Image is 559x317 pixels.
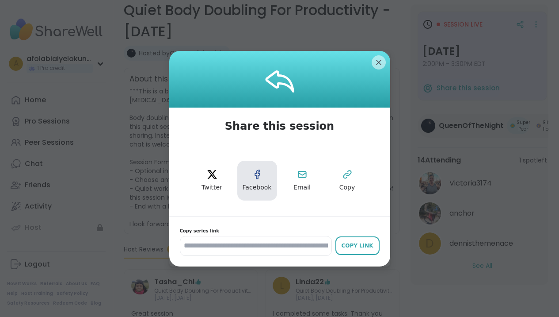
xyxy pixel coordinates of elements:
div: Copy Link [340,242,375,250]
span: Twitter [202,183,222,192]
span: Facebook [243,183,272,192]
button: Twitter [192,161,232,201]
span: Copy series link [180,228,380,234]
button: Facebook [237,161,277,201]
button: facebook [237,161,277,201]
button: Email [282,161,322,201]
button: Copy Link [335,236,380,255]
span: Share this session [214,108,345,145]
button: Copy [327,161,367,201]
span: Copy [339,183,355,192]
span: Email [293,183,311,192]
button: twitter [192,161,232,201]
